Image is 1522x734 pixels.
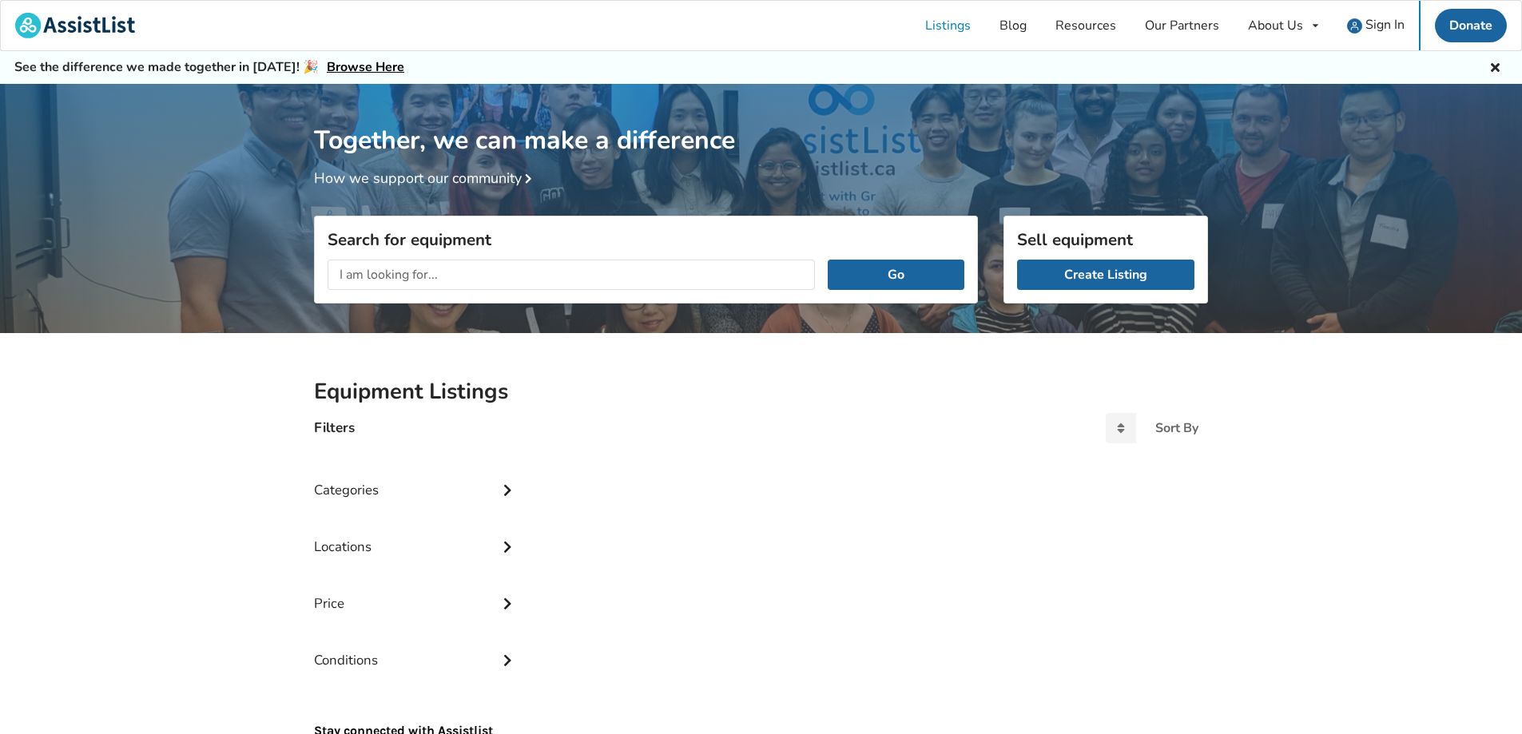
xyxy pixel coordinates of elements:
h5: See the difference we made together in [DATE]! 🎉 [14,59,404,76]
h2: Equipment Listings [314,378,1208,406]
input: I am looking for... [328,260,815,290]
h3: Search for equipment [328,229,964,250]
a: Resources [1041,1,1131,50]
div: About Us [1248,19,1303,32]
img: assistlist-logo [15,13,135,38]
a: Listings [911,1,985,50]
h3: Sell equipment [1017,229,1194,250]
h4: Filters [314,419,355,437]
span: Sign In [1365,16,1405,34]
a: Blog [985,1,1041,50]
a: Our Partners [1131,1,1234,50]
a: Create Listing [1017,260,1194,290]
div: Locations [314,506,519,563]
div: Price [314,563,519,620]
a: Donate [1435,9,1507,42]
img: user icon [1347,18,1362,34]
div: Conditions [314,620,519,676]
div: Categories [314,450,519,506]
a: user icon Sign In [1333,1,1419,50]
button: Go [828,260,964,290]
h1: Together, we can make a difference [314,84,1208,157]
a: How we support our community [314,169,538,188]
a: Browse Here [327,58,404,76]
div: Sort By [1155,422,1198,434]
